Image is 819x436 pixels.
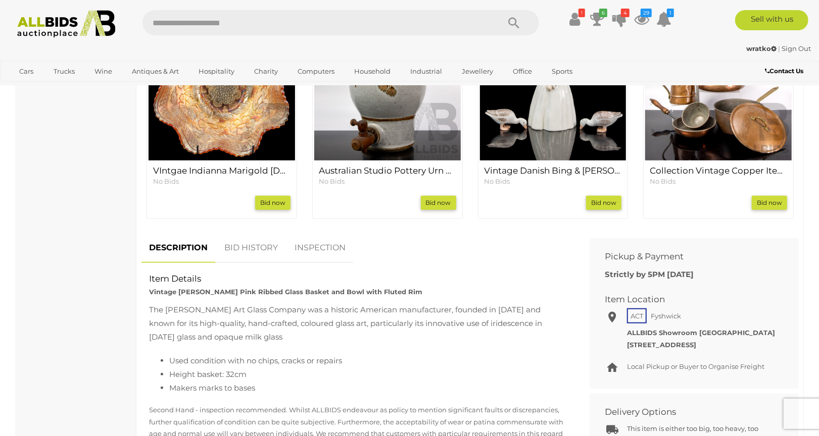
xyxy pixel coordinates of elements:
i: 1 [667,9,674,17]
a: Sign Out [782,44,811,52]
img: Australian Studio Pottery Urn with Wooden Spigot by Cannie Ridge Pottery Harcourt [314,14,461,160]
h2: Delivery Options [605,407,768,417]
p: No Bids [319,177,456,186]
a: [GEOGRAPHIC_DATA] [13,80,98,96]
a: Jewellery [455,63,500,80]
div: Collection Vintage Copper Items Including Bongusto Italy and More [643,12,794,219]
a: Office [506,63,539,80]
a: Collection Vintage Copper Items Including Bongusto [GEOGRAPHIC_DATA] and More No Bids [650,166,787,186]
img: VIntgae Indianna Marigold Carnival Glass Footed Bowl with Fluted Rim [149,14,295,160]
a: 1 [656,10,671,28]
span: ACT [627,308,647,323]
span: Fyshwick [648,309,684,322]
a: DESCRIPTION [141,233,215,263]
a: 6 [590,10,605,28]
a: Wine [88,63,119,80]
li: Height basket: 32cm [169,367,567,381]
h4: Australian Studio Pottery Urn with Wooden Spigot by [PERSON_NAME] Pottery Harcourt [319,166,456,176]
b: Strictly by 5PM [DATE] [605,269,694,279]
b: Contact Us [765,67,803,75]
div: Vintage Danish Bing & Grondahl Porcelain Figures, Amarger Girl 1251, by Lotte Benter, Signed to B... [478,12,629,219]
h2: Item Details [149,274,567,284]
a: Computers [291,63,341,80]
a: ! [567,10,583,28]
a: Vintage Danish Bing & [PERSON_NAME] Porcelain Figures, [PERSON_NAME] Girl 1251, by [PERSON_NAME],... [485,166,622,186]
a: Bid now [255,196,291,210]
span: Local Pickup or Buyer to Organise Freight [627,362,764,370]
a: Industrial [404,63,449,80]
h4: VIntgae Indianna Marigold [DATE] Glass Footed Bowl with Fluted Rim [153,166,291,176]
strong: ALLBIDS Showroom [GEOGRAPHIC_DATA] [627,329,775,337]
a: Bid now [752,196,787,210]
button: Search [489,10,539,35]
a: Household [348,63,397,80]
a: Sell with us [735,10,808,30]
a: Bid now [586,196,621,210]
p: No Bids [485,177,622,186]
strong: wratko [747,44,777,52]
i: 29 [641,9,652,17]
a: VIntgae Indianna Marigold [DATE] Glass Footed Bowl with Fluted Rim No Bids [153,166,291,186]
li: Used condition with no chips, cracks or repairs [169,354,567,367]
li: Makers marks to bases [169,381,567,395]
a: wratko [747,44,779,52]
img: Vintage Danish Bing & Grondahl Porcelain Figures, Amarger Girl 1251, by Lotte Benter, Signed to B... [480,14,627,160]
a: Charity [248,63,284,80]
img: Allbids.com.au [12,10,121,38]
i: ! [579,9,585,17]
a: Australian Studio Pottery Urn with Wooden Spigot by [PERSON_NAME] Pottery Harcourt No Bids [319,166,456,186]
a: Antiques & Art [125,63,185,80]
div: Australian Studio Pottery Urn with Wooden Spigot by Cannie Ridge Pottery Harcourt [312,12,463,219]
div: VIntgae Indianna Marigold Carnival Glass Footed Bowl with Fluted Rim [147,12,297,219]
a: Trucks [47,63,81,80]
p: No Bids [650,177,787,186]
h4: Collection Vintage Copper Items Including Bongusto [GEOGRAPHIC_DATA] and More [650,166,787,176]
h4: Vintage Danish Bing & [PERSON_NAME] Porcelain Figures, [PERSON_NAME] Girl 1251, by [PERSON_NAME],... [485,166,622,176]
a: 29 [634,10,649,28]
i: 6 [599,9,607,17]
p: No Bids [153,177,291,186]
a: Hospitality [192,63,241,80]
span: | [779,44,781,52]
a: 4 [612,10,627,28]
a: INSPECTION [287,233,353,263]
strong: [STREET_ADDRESS] [627,341,696,349]
a: Cars [13,63,40,80]
a: Bid now [421,196,456,210]
strong: Vintage [PERSON_NAME] Pink Ribbed Glass Basket and Bowl with Fluted Rim [149,288,422,296]
a: Sports [545,63,579,80]
a: Contact Us [765,66,806,77]
i: 4 [621,9,630,17]
img: Collection Vintage Copper Items Including Bongusto Italy and More [645,14,792,160]
h2: Item Location [605,295,768,304]
p: The [PERSON_NAME] Art Glass Company was a historic American manufacturer, founded in [DATE] and k... [149,303,567,344]
a: BID HISTORY [217,233,285,263]
h2: Pickup & Payment [605,252,768,261]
